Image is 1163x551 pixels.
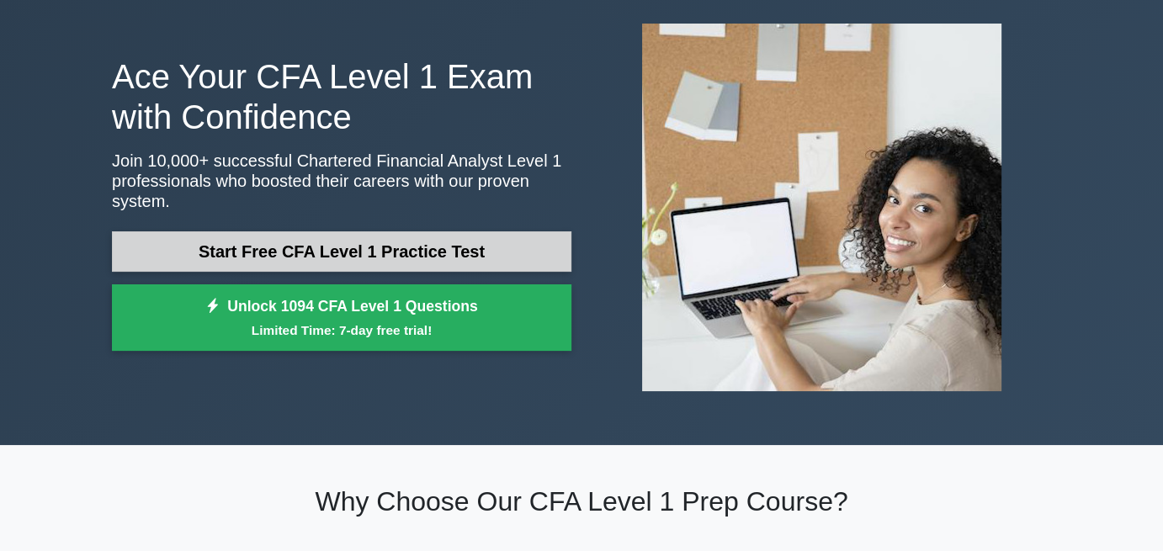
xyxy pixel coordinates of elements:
small: Limited Time: 7-day free trial! [133,321,550,340]
a: Unlock 1094 CFA Level 1 QuestionsLimited Time: 7-day free trial! [112,284,571,352]
p: Join 10,000+ successful Chartered Financial Analyst Level 1 professionals who boosted their caree... [112,151,571,211]
h2: Why Choose Our CFA Level 1 Prep Course? [112,485,1051,517]
a: Start Free CFA Level 1 Practice Test [112,231,571,272]
h1: Ace Your CFA Level 1 Exam with Confidence [112,56,571,137]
